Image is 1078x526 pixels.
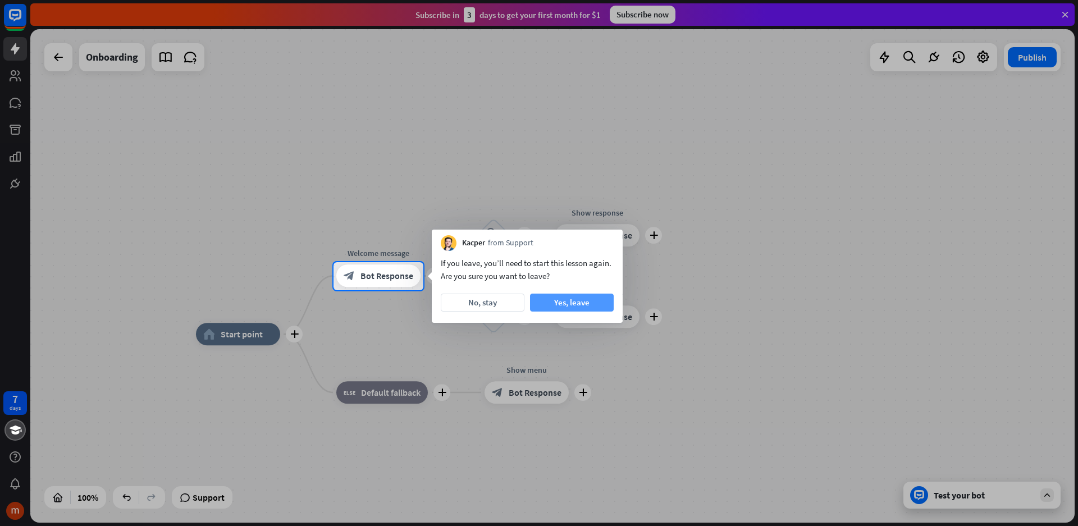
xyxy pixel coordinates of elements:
button: Open LiveChat chat widget [9,4,43,38]
span: Kacper [462,237,485,249]
button: Yes, leave [530,294,614,312]
div: If you leave, you’ll need to start this lesson again. Are you sure you want to leave? [441,257,614,282]
button: No, stay [441,294,524,312]
i: block_bot_response [344,271,355,282]
span: Bot Response [360,271,413,282]
span: from Support [488,237,533,249]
